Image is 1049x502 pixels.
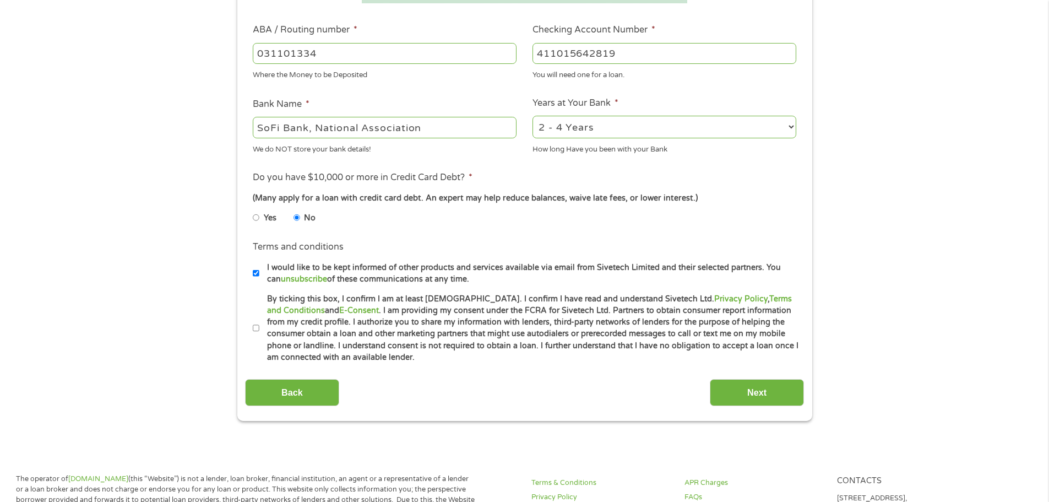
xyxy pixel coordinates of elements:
a: Terms and Conditions [267,294,792,315]
label: Checking Account Number [532,24,655,36]
label: No [304,212,316,224]
a: Terms & Conditions [531,478,671,488]
label: By ticking this box, I confirm I am at least [DEMOGRAPHIC_DATA]. I confirm I have read and unders... [259,293,800,364]
div: We do NOT store your bank details! [253,140,517,155]
input: Next [710,379,804,406]
label: Do you have $10,000 or more in Credit Card Debt? [253,172,472,183]
label: I would like to be kept informed of other products and services available via email from Sivetech... [259,262,800,285]
input: 263177916 [253,43,517,64]
a: APR Charges [684,478,824,488]
label: Years at Your Bank [532,98,618,109]
label: Yes [264,212,276,224]
a: Privacy Policy [714,294,768,304]
input: 345634636 [532,43,796,64]
div: You will need one for a loan. [532,66,796,81]
div: How long Have you been with your Bank [532,140,796,155]
a: unsubscribe [281,274,327,284]
div: (Many apply for a loan with credit card debt. An expert may help reduce balances, waive late fees... [253,192,796,204]
a: [DOMAIN_NAME] [68,474,128,483]
label: ABA / Routing number [253,24,357,36]
label: Bank Name [253,99,309,110]
input: Back [245,379,339,406]
div: Where the Money to be Deposited [253,66,517,81]
label: Terms and conditions [253,241,344,253]
h4: Contacts [837,476,977,487]
a: E-Consent [339,306,379,315]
